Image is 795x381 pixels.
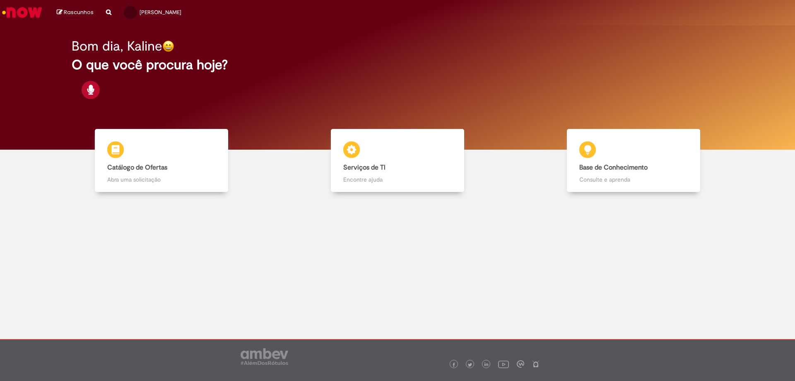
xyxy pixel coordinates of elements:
[468,363,472,367] img: logo_footer_twitter.png
[532,360,540,368] img: logo_footer_naosei.png
[279,129,516,192] a: Serviços de TI Encontre ajuda
[72,39,162,53] h2: Bom dia, Kaline
[43,129,279,192] a: Catálogo de Ofertas Abra uma solicitação
[57,9,94,17] a: Rascunhos
[484,362,489,367] img: logo_footer_linkedin.png
[64,8,94,16] span: Rascunhos
[452,363,456,367] img: logo_footer_facebook.png
[241,348,288,365] img: logo_footer_ambev_rotulo_gray.png
[343,163,385,172] b: Serviços de TI
[162,40,174,52] img: happy-face.png
[579,163,648,172] b: Base de Conhecimento
[140,9,181,16] span: [PERSON_NAME]
[579,175,688,184] p: Consulte e aprenda
[517,360,524,368] img: logo_footer_workplace.png
[498,359,509,369] img: logo_footer_youtube.png
[107,163,167,172] b: Catálogo de Ofertas
[72,58,724,72] h2: O que você procura hoje?
[1,4,43,21] img: ServiceNow
[516,129,752,192] a: Base de Conhecimento Consulte e aprenda
[107,175,216,184] p: Abra uma solicitação
[343,175,452,184] p: Encontre ajuda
